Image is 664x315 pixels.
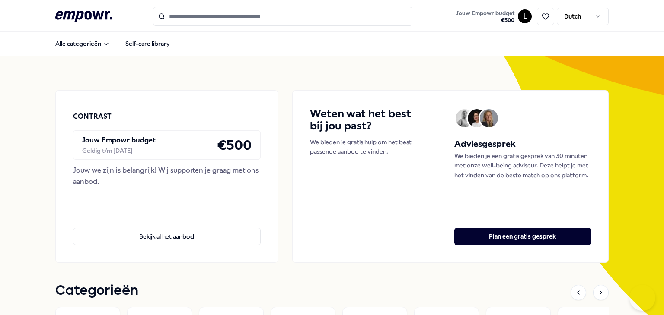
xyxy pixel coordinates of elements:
[310,137,419,157] p: We bieden je gratis hulp om het best passende aanbod te vinden.
[48,35,117,52] button: Alle categorieën
[73,214,261,245] a: Bekijk al het aanbod
[310,108,419,132] h4: Weten wat het best bij jou past?
[454,137,591,151] h5: Adviesgesprek
[55,280,138,302] h1: Categorieën
[82,146,156,155] div: Geldig t/m [DATE]
[456,10,514,17] span: Jouw Empowr budget
[456,17,514,24] span: € 500
[454,8,516,25] button: Jouw Empowr budget€500
[456,109,474,127] img: Avatar
[73,228,261,245] button: Bekijk al het aanbod
[48,35,177,52] nav: Main
[73,165,261,187] div: Jouw welzijn is belangrijk! Wij supporten je graag met ons aanbod.
[453,7,518,25] a: Jouw Empowr budget€500
[468,109,486,127] img: Avatar
[454,228,591,245] button: Plan een gratis gesprek
[480,109,498,127] img: Avatar
[153,7,412,26] input: Search for products, categories or subcategories
[518,9,532,23] button: L
[73,111,112,122] p: CONTRAST
[82,135,156,146] p: Jouw Empowr budget
[118,35,177,52] a: Self-care library
[454,151,591,180] p: We bieden je een gratis gesprek van 30 minuten met onze well-being adviseur. Deze helpt je met he...
[629,285,655,311] iframe: Help Scout Beacon - Open
[217,134,252,156] h4: € 500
